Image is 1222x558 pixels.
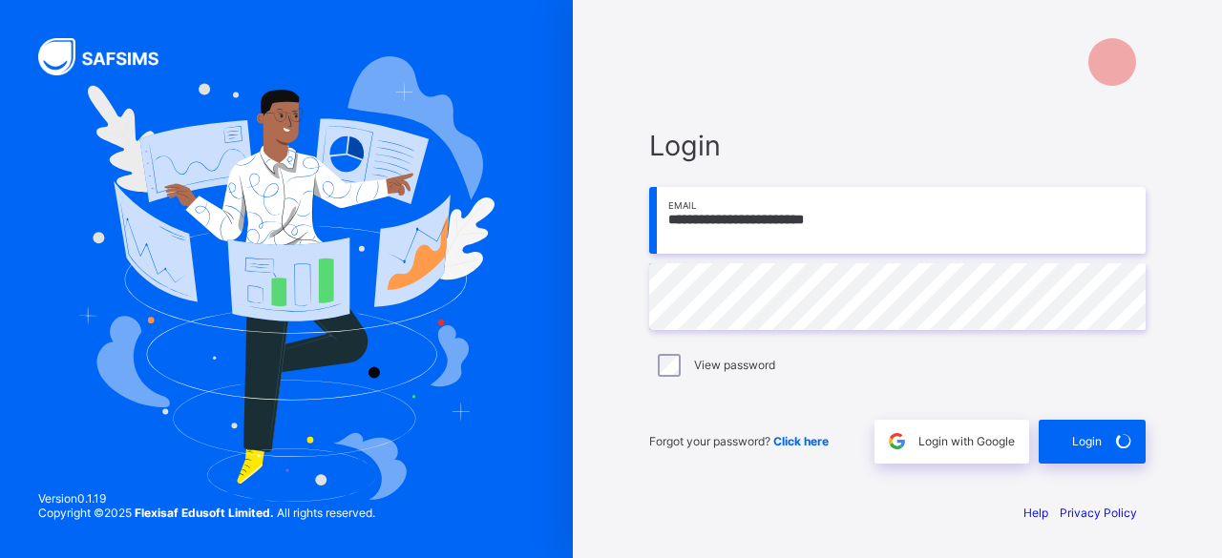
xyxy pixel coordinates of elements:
[1072,434,1102,448] span: Login
[649,129,1146,162] span: Login
[886,430,908,452] img: google.396cfc9801f0270233282035f929180a.svg
[694,358,775,372] label: View password
[649,434,829,448] span: Forgot your password?
[135,506,274,520] strong: Flexisaf Edusoft Limited.
[1023,506,1048,520] a: Help
[38,38,181,75] img: SAFSIMS Logo
[1060,506,1137,520] a: Privacy Policy
[773,434,829,448] a: Click here
[38,506,375,520] span: Copyright © 2025 All rights reserved.
[78,56,494,503] img: Hero Image
[918,434,1015,448] span: Login with Google
[38,491,375,506] span: Version 0.1.19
